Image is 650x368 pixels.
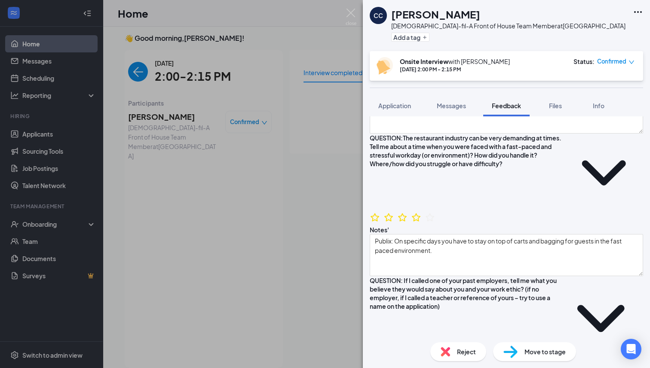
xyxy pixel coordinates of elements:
[564,134,643,212] svg: ChevronDown
[378,102,411,109] span: Application
[411,212,421,222] svg: StarBorder
[425,212,435,222] svg: StarBorder
[400,66,510,73] div: [DATE] 2:00 PM - 2:15 PM
[370,134,564,212] div: QUESTION:The restaurant industry can be very demanding at times. Tell me about a time when you we...
[370,225,389,234] div: Notes'
[374,11,383,20] div: CC
[597,57,626,66] span: Confirmed
[457,347,476,356] span: Reject
[383,212,394,222] svg: StarBorder
[400,57,510,66] div: with [PERSON_NAME]
[633,7,643,17] svg: Ellipses
[370,234,643,276] textarea: Publix: On specific days you have to stay on top of carts and bagging for guests in the fast pace...
[400,58,448,65] b: Onsite Interview
[437,102,466,109] span: Messages
[558,276,643,361] svg: ChevronDown
[621,339,641,359] div: Open Intercom Messenger
[492,102,521,109] span: Feedback
[573,57,595,66] div: Status :
[524,347,566,356] span: Move to stage
[391,33,429,42] button: PlusAdd a tag
[397,212,408,222] svg: StarBorder
[629,59,635,65] span: down
[370,276,558,361] div: QUESTION: If I called one of your past employers, tell me what you believe they would say about y...
[391,7,480,21] h1: [PERSON_NAME]
[422,35,427,40] svg: Plus
[549,102,562,109] span: Files
[593,102,604,109] span: Info
[391,21,625,30] div: [DEMOGRAPHIC_DATA]-fil-A Front of House Team Member at [GEOGRAPHIC_DATA]
[370,212,380,222] svg: StarBorder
